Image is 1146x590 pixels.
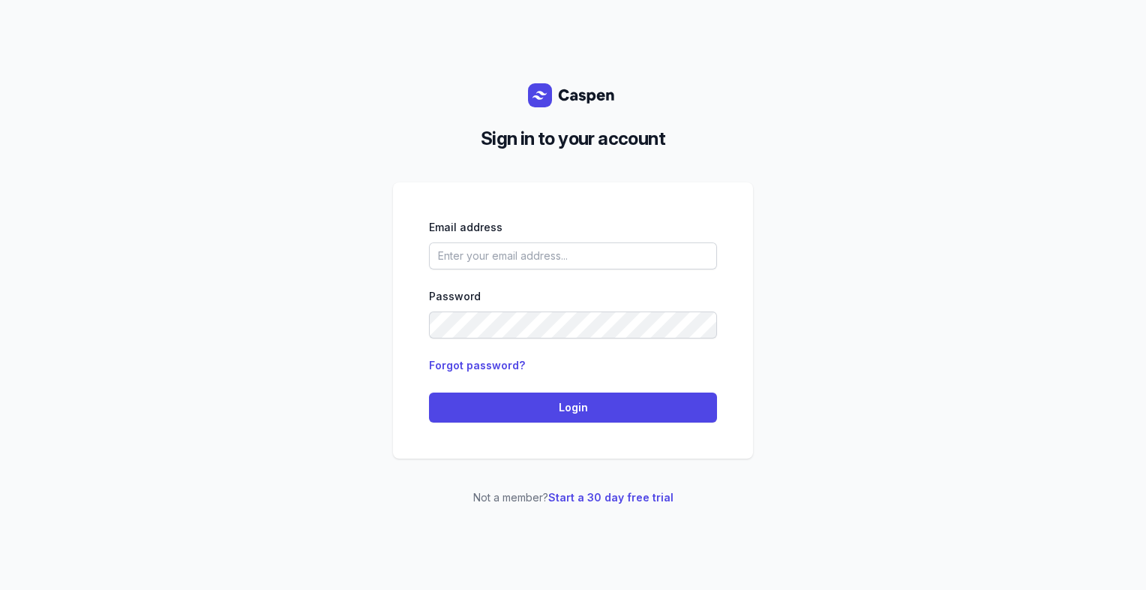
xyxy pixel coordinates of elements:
[429,242,717,269] input: Enter your email address...
[429,218,717,236] div: Email address
[548,491,673,504] a: Start a 30 day free trial
[393,489,753,507] p: Not a member?
[429,359,525,372] a: Forgot password?
[429,287,717,306] div: Password
[438,399,708,417] span: Login
[429,393,717,423] button: Login
[405,125,741,152] h2: Sign in to your account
